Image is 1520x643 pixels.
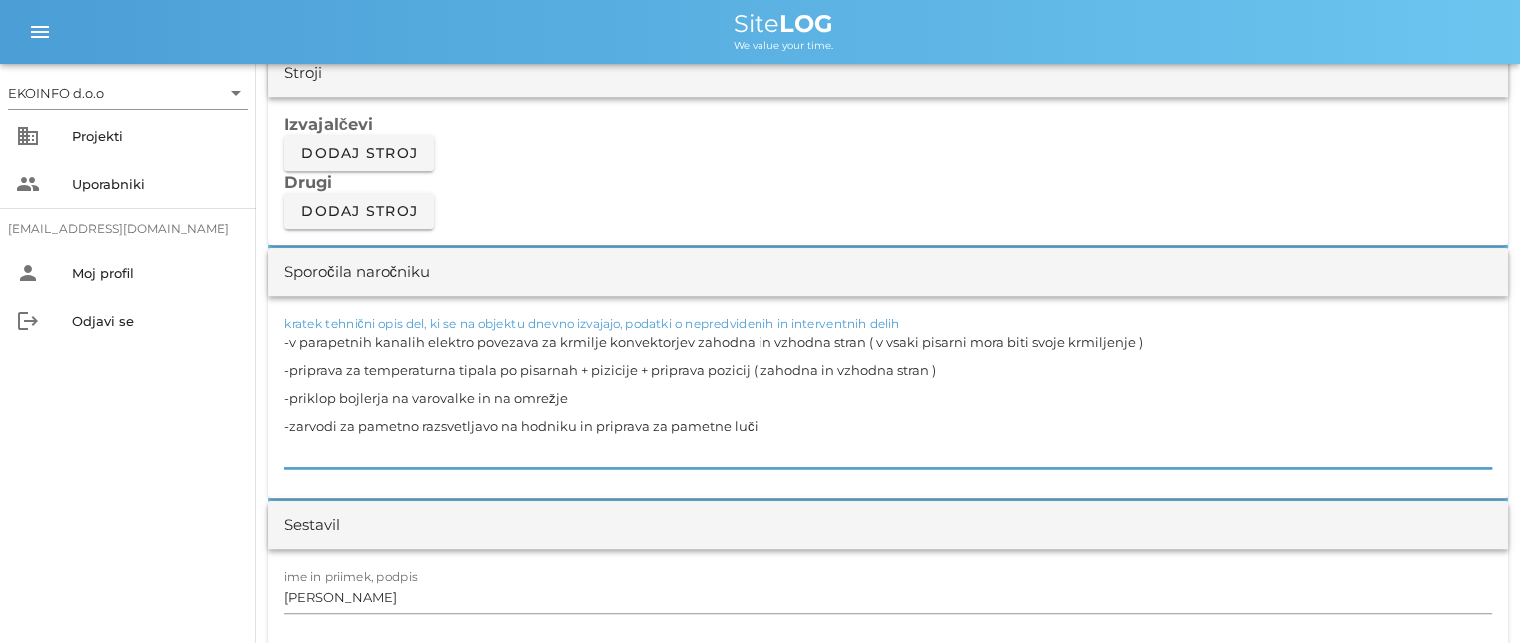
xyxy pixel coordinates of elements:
div: Stroji [284,62,322,85]
div: Moj profil [72,265,240,281]
div: EKOINFO d.o.o [8,77,248,109]
i: person [16,261,40,285]
div: Sestavil [284,514,340,537]
label: ime in priimek, podpis [284,569,418,584]
div: Uporabniki [72,176,240,192]
span: Site [734,9,833,38]
div: Projekti [72,128,240,144]
i: logout [16,309,40,333]
div: EKOINFO d.o.o [8,84,104,102]
span: Dodaj stroj [300,202,418,220]
h3: Izvajalčevi [284,113,1492,135]
i: business [16,124,40,148]
button: Dodaj stroj [284,135,434,171]
span: Dodaj stroj [300,144,418,162]
h3: Drugi [284,171,1492,193]
iframe: Chat Widget [1420,547,1520,643]
b: LOG [779,9,833,38]
div: Pripomoček za klepet [1420,547,1520,643]
button: Dodaj stroj [284,193,434,229]
label: kratek tehnični opis del, ki se na objektu dnevno izvajajo, podatki o nepredvidenih in interventn... [284,316,900,331]
div: Sporočila naročniku [284,261,430,284]
i: arrow_drop_down [224,81,248,105]
span: We value your time. [734,39,833,52]
i: people [16,172,40,196]
i: menu [28,20,52,44]
div: Odjavi se [72,313,240,329]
